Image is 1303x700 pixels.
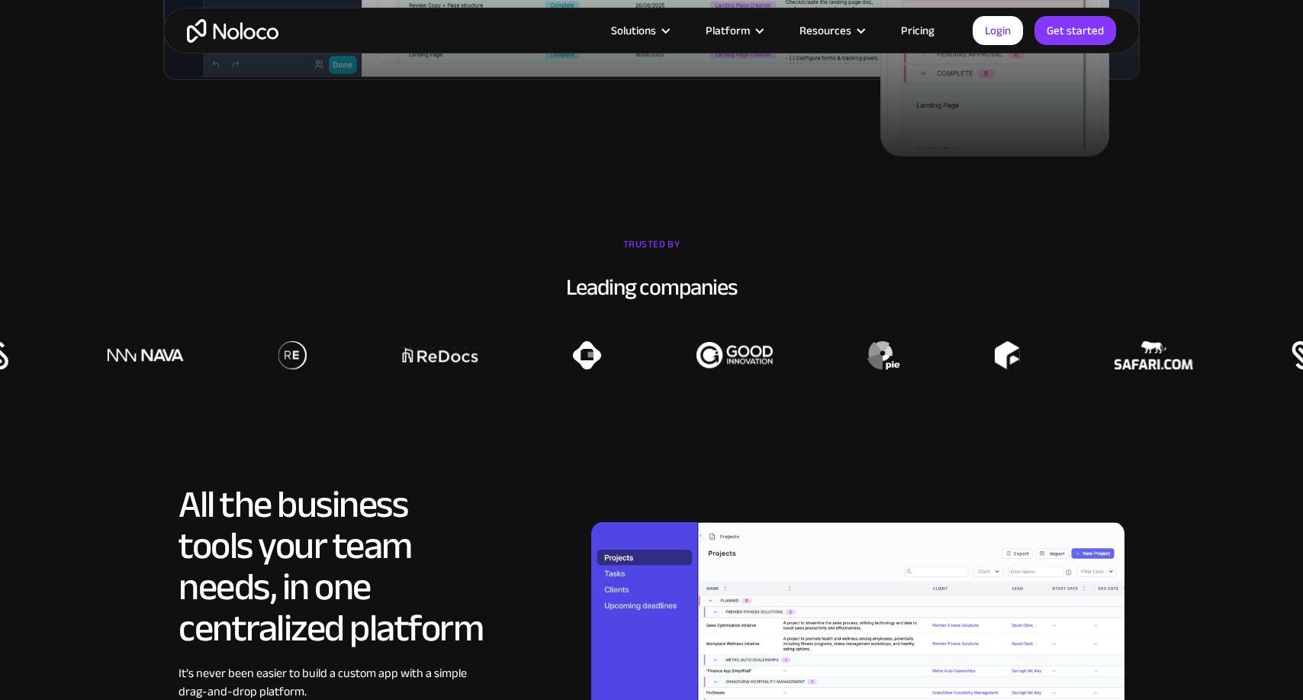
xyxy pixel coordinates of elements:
[1034,16,1116,45] a: Get started
[611,21,656,40] div: Solutions
[706,21,750,40] div: Platform
[592,21,687,40] div: Solutions
[687,21,780,40] div: Platform
[179,484,484,649] h2: All the business tools your team needs, in one centralized platform
[780,21,882,40] div: Resources
[973,16,1023,45] a: Login
[799,21,851,40] div: Resources
[187,19,278,43] a: home
[882,21,954,40] a: Pricing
